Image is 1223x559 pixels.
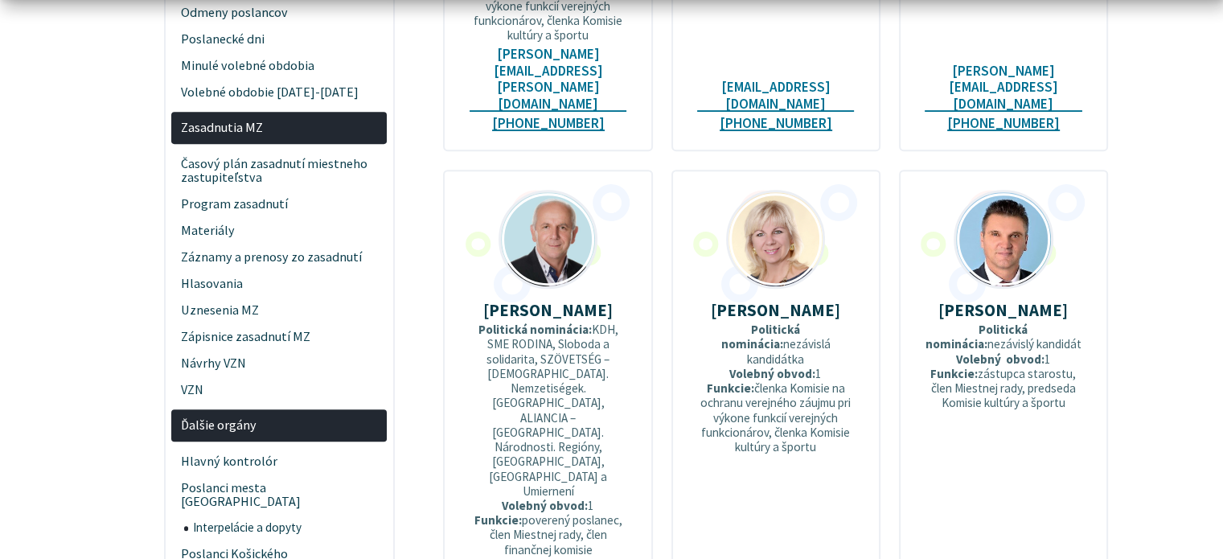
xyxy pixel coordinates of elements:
span: Volebné obdobie [DATE]-[DATE] [181,79,378,105]
span: Uznesenia MZ [181,297,378,323]
strong: Politická nominácia: [478,322,592,337]
a: Návrhy VZN [171,350,387,376]
span: Hlasovania [181,271,378,298]
span: Zasadnutia MZ [181,115,378,142]
span: Časový plán zasadnutí miestneho zastupiteľstva [181,150,378,191]
a: Zasadnutia MZ [171,112,387,145]
span: Interpelácie a dopyty [193,516,378,541]
strong: Volebný obvod: [502,498,588,513]
strong: [PERSON_NAME] [711,299,840,321]
span: Návrhy VZN [181,350,378,376]
strong: Funkcie: [474,512,522,528]
img: Fige__ [501,192,596,287]
img: janitor__2_ [956,192,1051,287]
p: KDH, SME RODINA, Sloboda a solidarita, SZÖVETSÉG – [DEMOGRAPHIC_DATA]. Nemzetiségek. [GEOGRAPHIC_... [470,323,627,557]
a: [PHONE_NUMBER] [947,115,1060,132]
strong: Funkcie: [930,366,978,381]
a: Materiály [171,218,387,245]
a: [EMAIL_ADDRESS][DOMAIN_NAME] [697,79,855,112]
p: nezávislá kandidátka 1 členka Komisie na ochranu verejného záujmu pri výkone funkcií verejných fu... [697,323,855,454]
a: Poslanecké dni [171,26,387,52]
strong: Funkcie: [707,380,754,396]
a: VZN [171,376,387,403]
span: Minulé volebné obdobia [181,52,378,79]
img: DSC_6385 [728,192,823,287]
span: Hlavný kontrolór [181,448,378,475]
a: [PERSON_NAME][EMAIL_ADDRESS][PERSON_NAME][DOMAIN_NAME] [470,46,627,112]
p: nezávislý kandidát 1 zástupca starostu, člen Miestnej rady, predseda Komisie kultúry a športu [925,323,1082,410]
a: Volebné obdobie [DATE]-[DATE] [171,79,387,105]
a: Záznamy a prenosy zo zasadnutí [171,245,387,271]
a: Ďalšie orgány [171,409,387,442]
a: Poslanci mesta [GEOGRAPHIC_DATA] [171,475,387,516]
span: Ďalšie orgány [181,413,378,439]
a: Časový plán zasadnutí miestneho zastupiteľstva [171,150,387,191]
a: Hlavný kontrolór [171,448,387,475]
strong: Volebný obvod: [956,351,1044,367]
span: Záznamy a prenosy zo zasadnutí [181,245,378,271]
a: Minulé volebné obdobia [171,52,387,79]
span: Poslanecké dni [181,26,378,52]
span: Zápisnice zasadnutí MZ [181,323,378,350]
strong: Politická nominácia: [925,322,1028,351]
a: Zápisnice zasadnutí MZ [171,323,387,350]
strong: [PERSON_NAME] [483,299,613,321]
span: Program zasadnutí [181,191,378,218]
span: Poslanci mesta [GEOGRAPHIC_DATA] [181,475,378,516]
a: [PHONE_NUMBER] [492,115,605,132]
a: [PERSON_NAME][EMAIL_ADDRESS][DOMAIN_NAME] [925,63,1082,113]
a: Interpelácie a dopyty [184,516,388,541]
a: Program zasadnutí [171,191,387,218]
strong: [PERSON_NAME] [938,299,1068,321]
strong: Politická nominácia: [721,322,801,351]
a: [PHONE_NUMBER] [720,115,832,132]
a: Hlasovania [171,271,387,298]
span: VZN [181,376,378,403]
span: Materiály [181,218,378,245]
a: Uznesenia MZ [171,297,387,323]
strong: Volebný obvod: [729,366,815,381]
